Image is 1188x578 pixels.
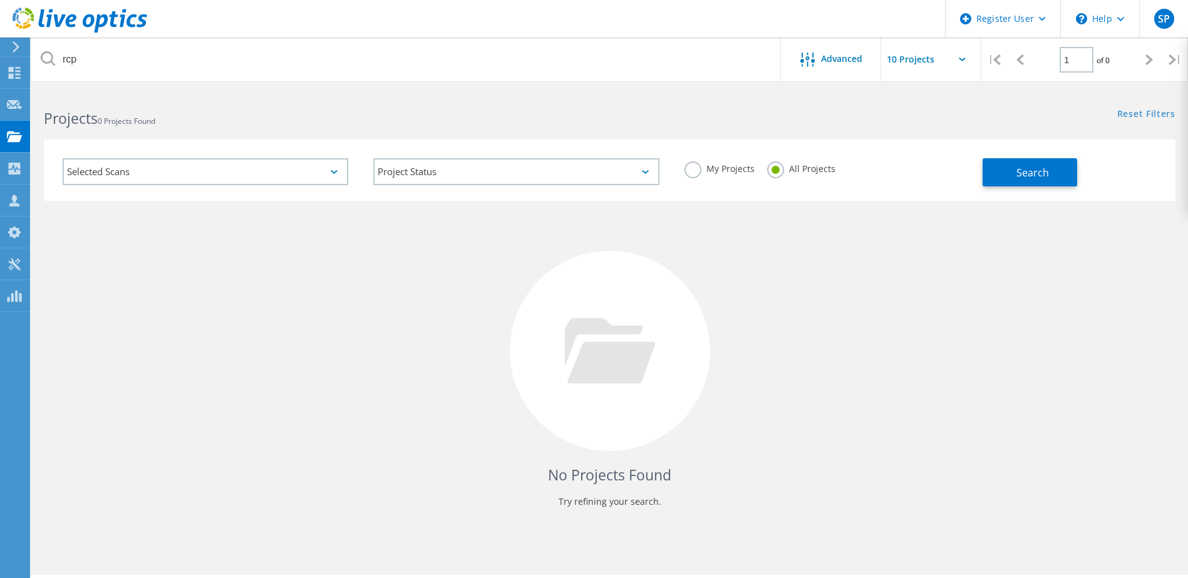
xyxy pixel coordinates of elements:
[767,161,835,173] label: All Projects
[981,38,1007,82] div: |
[821,54,862,63] span: Advanced
[1016,166,1049,180] span: Search
[1097,55,1110,66] span: of 0
[684,161,755,173] label: My Projects
[1117,109,1175,120] a: Reset Filters
[56,465,1163,485] h4: No Projects Found
[31,38,782,81] input: Search projects by name, owner, ID, company, etc
[373,158,659,185] div: Project Status
[983,158,1077,186] button: Search
[13,26,147,35] a: Live Optics Dashboard
[1076,13,1087,24] svg: \n
[44,108,98,128] b: Projects
[63,158,348,185] div: Selected Scans
[1158,14,1170,24] span: SP
[1162,38,1188,82] div: |
[56,492,1163,512] p: Try refining your search.
[98,116,155,126] span: 0 Projects Found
